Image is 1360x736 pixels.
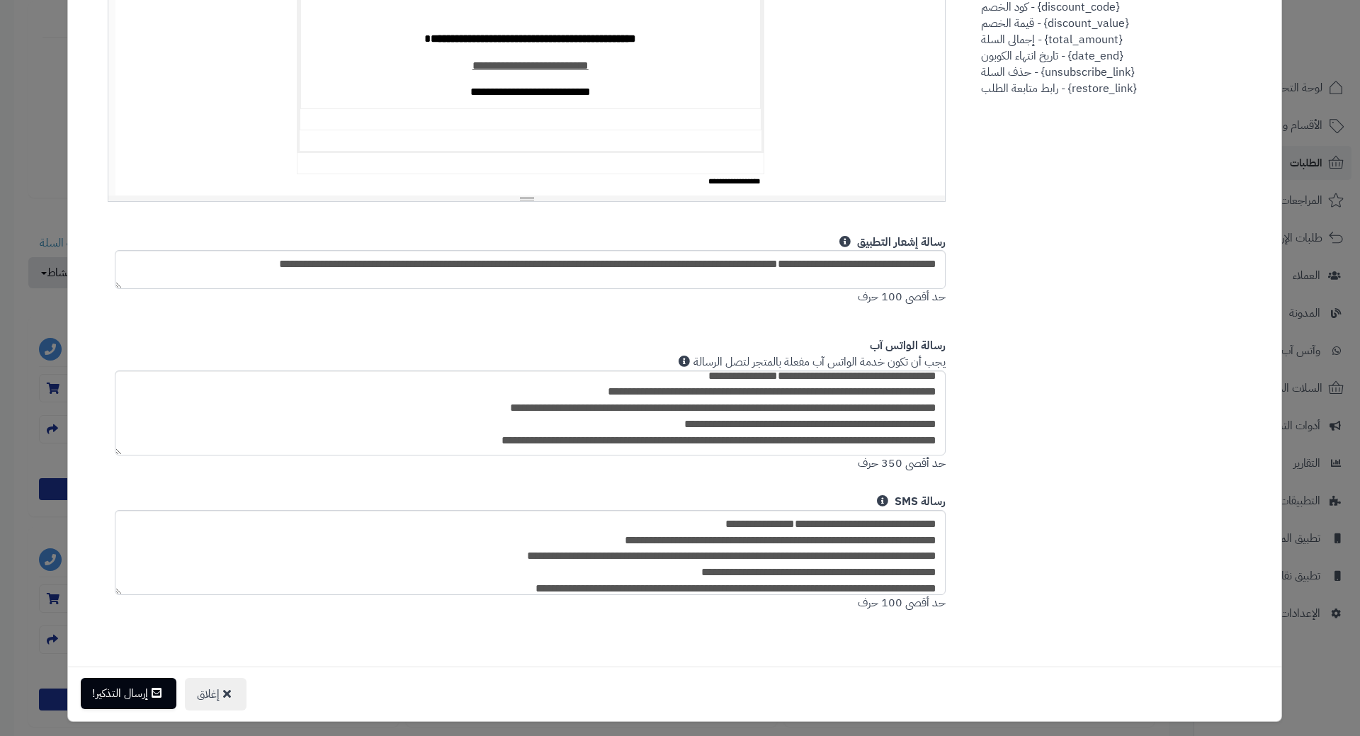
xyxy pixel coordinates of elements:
[185,678,246,710] button: إغلاق
[97,494,956,611] div: حد أقصى 100 حرف
[857,234,946,251] b: رسالة إشعار التطبيق
[108,354,946,472] p: يجب أن تكون خدمة الواتس آب مفعلة بالمتجر لتصل الرسالة حد أقصى 350 حرف
[97,234,956,306] div: حد أقصى 100 حرف
[81,678,176,709] button: إرسال التذكير!
[895,493,946,510] b: رسالة SMS
[870,337,946,354] b: رسالة الواتس آب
